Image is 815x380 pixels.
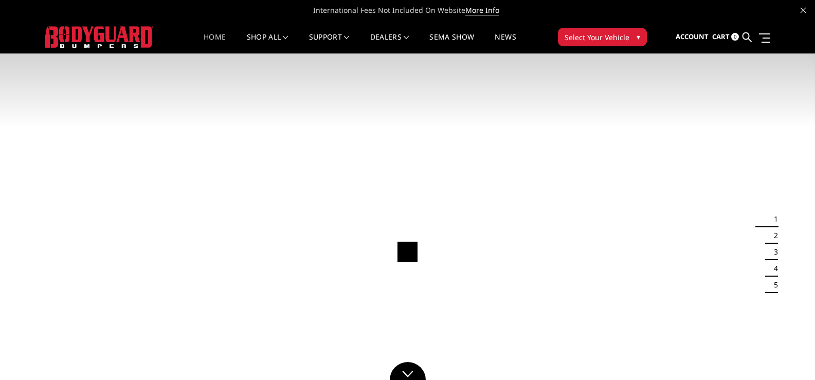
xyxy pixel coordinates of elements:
button: 1 of 5 [768,211,778,227]
a: News [495,33,516,53]
span: 0 [731,33,739,41]
button: 2 of 5 [768,227,778,244]
button: 5 of 5 [768,277,778,293]
a: Click to Down [390,362,426,380]
span: Account [676,32,709,41]
span: ▾ [637,31,640,42]
a: More Info [465,5,499,15]
a: Support [309,33,350,53]
span: Cart [712,32,730,41]
a: shop all [247,33,288,53]
a: Home [204,33,226,53]
a: Dealers [370,33,409,53]
span: Select Your Vehicle [565,32,629,43]
button: 4 of 5 [768,260,778,277]
a: Account [676,23,709,51]
button: Select Your Vehicle [558,28,647,46]
img: BODYGUARD BUMPERS [45,26,153,47]
a: Cart 0 [712,23,739,51]
a: SEMA Show [429,33,474,53]
button: 3 of 5 [768,244,778,260]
